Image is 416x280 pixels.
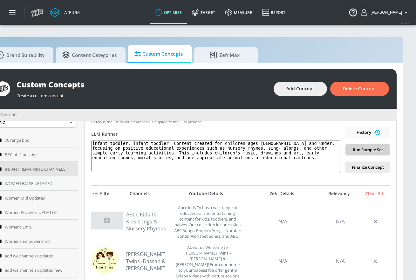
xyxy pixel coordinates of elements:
[274,82,327,96] button: Add Concept
[324,244,356,278] div: N/A
[324,205,356,238] div: N/A
[286,85,314,93] span: Add Concept
[62,10,80,15] div: Atrium
[91,247,118,274] img: UCK3EVtwa9dzSQ0N0_lNkIZg
[171,191,241,196] div: Youtube Details
[62,47,117,63] span: Content Categories
[174,244,241,278] div: About us Welcome to Chacon Twins -Dassah & Eddie! From our home to your babies! We offer gentle l...
[91,119,340,125] div: Below is the list of your channel IDs applied to the LLM prompt.
[91,131,340,137] div: LLM Runner
[220,1,257,24] a: measure
[150,1,187,24] a: optimize
[245,244,322,278] div: N/A
[130,191,150,196] div: Channels
[94,190,111,198] span: Filter
[401,21,410,24] span: v 4.25.4
[5,252,53,260] span: add we channels updated
[134,46,183,62] span: Custom Concepts
[330,82,389,96] button: Delete Concept
[351,164,385,171] span: Finalize Concept
[368,10,402,15] span: [PERSON_NAME]
[5,180,52,187] span: WOMEN FALSE UPDATED
[5,223,32,231] span: Womens Emp.
[126,211,171,232] a: ABCe Kids Tv - Kids Songs & Nursery Rhymes
[344,3,362,21] button: Open Resource Center
[17,90,267,99] div: Create a custom concept
[351,146,385,154] span: Run Sample Set
[245,205,322,238] div: N/A
[5,165,66,173] span: INFANT REMAINING CHANNELS!
[126,251,171,272] a: [PERSON_NAME] Twins -Dassah & [PERSON_NAME]
[17,79,267,90] div: Custom Concepts
[345,144,390,155] button: Run Sample Set
[5,208,57,216] span: Women Positives UPDATED
[5,151,38,158] span: BPC pt. 2 positive
[201,47,249,63] span: Zefr Max
[5,194,45,202] span: Women Mid Updated
[50,8,80,17] a: Atrium
[91,140,340,172] textarea: infant_toddler: infant_toddler: Content created for children ages [DEMOGRAPHIC_DATA] and under, f...
[5,237,51,245] span: Womens Empowerment
[358,191,390,196] div: Clear All
[345,162,390,173] button: Finalize Concept
[361,9,410,16] button: [PERSON_NAME]
[5,266,62,274] span: add we channels updated new
[323,191,355,196] div: Relevancy
[187,1,220,24] a: Target
[174,205,241,238] div: Abce kids Tv has a vast range of educational and entertaining content for kids, toddlers, and bab...
[91,188,114,200] button: Filter
[244,191,320,196] div: Zefr Details
[343,85,376,93] span: Delete Concept
[5,136,29,144] span: 70 range bpc
[257,1,290,24] a: Report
